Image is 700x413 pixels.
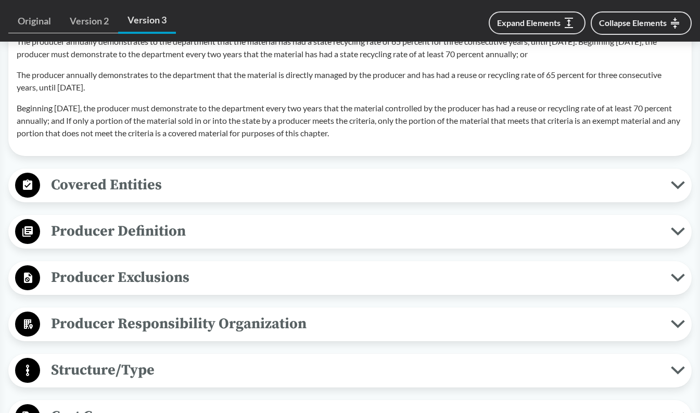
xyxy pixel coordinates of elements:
[40,173,671,197] span: Covered Entities
[40,266,671,289] span: Producer Exclusions
[40,220,671,243] span: Producer Definition
[12,218,688,245] button: Producer Definition
[60,9,118,33] a: Version 2
[489,11,586,34] button: Expand Elements
[12,311,688,338] button: Producer Responsibility Organization
[8,9,60,33] a: Original
[40,358,671,382] span: Structure/Type
[12,172,688,199] button: Covered Entities
[12,265,688,291] button: Producer Exclusions
[40,312,671,335] span: Producer Responsibility Organization
[12,357,688,384] button: Structure/Type
[118,8,176,34] a: Version 3
[17,69,683,94] p: The producer annually demonstrates to the department that the material is directly managed by the...
[17,102,683,139] p: Beginning [DATE], the producer must demonstrate to the department every two years that the materi...
[17,35,683,60] p: The producer annually demonstrates to the department that the material has had a state recycling ...
[591,11,692,35] button: Collapse Elements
